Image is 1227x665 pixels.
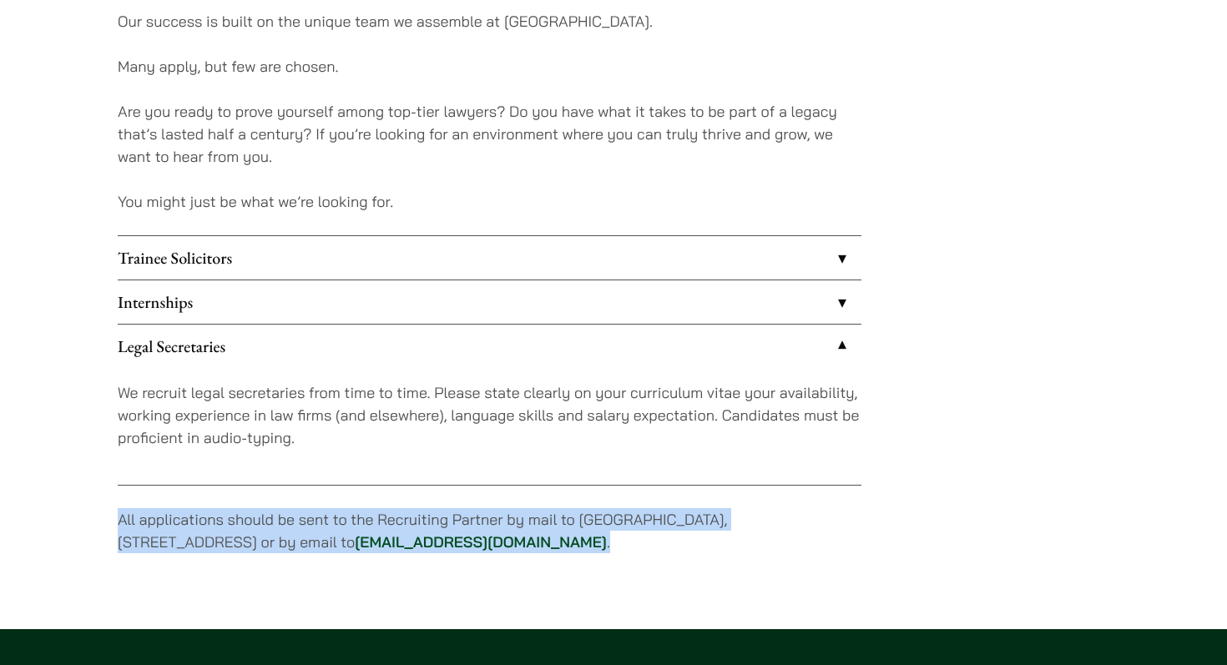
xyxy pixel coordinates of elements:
[118,381,861,449] p: We recruit legal secretaries from time to time. Please state clearly on your curriculum vitae you...
[118,10,861,33] p: Our success is built on the unique team we assemble at [GEOGRAPHIC_DATA].
[118,236,861,280] a: Trainee Solicitors
[118,55,861,78] p: Many apply, but few are chosen.
[355,532,607,552] a: [EMAIL_ADDRESS][DOMAIN_NAME]
[118,280,861,324] a: Internships
[118,325,861,368] a: Legal Secretaries
[118,100,861,168] p: Are you ready to prove yourself among top-tier lawyers? Do you have what it takes to be part of a...
[118,190,861,213] p: You might just be what we’re looking for.
[118,368,861,485] div: Legal Secretaries
[118,508,861,553] p: All applications should be sent to the Recruiting Partner by mail to [GEOGRAPHIC_DATA], [STREET_A...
